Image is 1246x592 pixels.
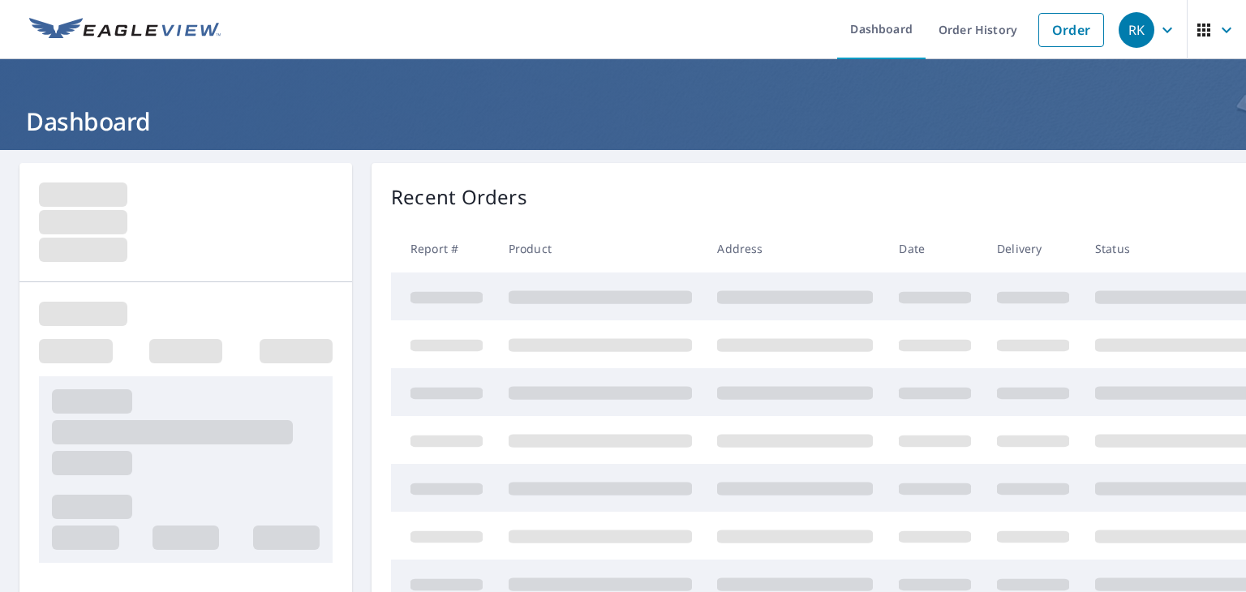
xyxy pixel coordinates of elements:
th: Report # [391,225,496,272]
img: EV Logo [29,18,221,42]
th: Address [704,225,886,272]
th: Delivery [984,225,1082,272]
div: RK [1119,12,1154,48]
p: Recent Orders [391,182,527,212]
th: Date [886,225,984,272]
a: Order [1038,13,1104,47]
h1: Dashboard [19,105,1227,138]
th: Product [496,225,705,272]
